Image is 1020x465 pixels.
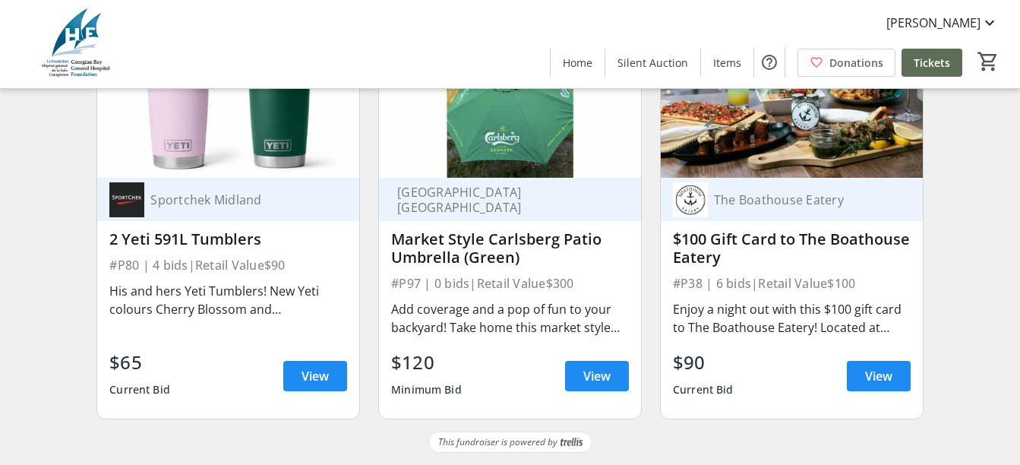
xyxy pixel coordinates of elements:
[438,435,557,449] span: This fundraiser is powered by
[673,376,734,403] div: Current Bid
[865,367,892,385] span: View
[391,300,629,337] div: Add coverage and a pop of fun to your backyard! Take home this market style large patio umbrella,...
[561,437,583,448] img: Trellis Logo
[708,192,892,207] div: The Boathouse Eatery
[302,367,329,385] span: View
[391,349,462,376] div: $120
[617,55,688,71] span: Silent Auction
[754,47,785,77] button: Help
[673,349,734,376] div: $90
[797,49,895,77] a: Donations
[391,185,611,215] div: [GEOGRAPHIC_DATA] [GEOGRAPHIC_DATA]
[583,367,611,385] span: View
[886,14,981,32] span: [PERSON_NAME]
[109,349,170,376] div: $65
[379,31,641,179] img: Market Style Carlsberg Patio Umbrella (Green)
[673,182,708,217] img: The Boathouse Eatery
[109,182,144,217] img: Sportchek Midland
[701,49,753,77] a: Items
[109,230,347,248] div: 2 Yeti 591L Tumblers
[974,48,1002,75] button: Cart
[661,31,923,179] img: $100 Gift Card to The Boathouse Eatery
[673,300,911,337] div: Enjoy a night out with this $100 gift card to The Boathouse Eatery! Located at [STREET_ADDRESS].
[9,6,144,82] img: Georgian Bay General Hospital Foundation's Logo
[902,49,962,77] a: Tickets
[605,49,700,77] a: Silent Auction
[847,361,911,391] a: View
[109,282,347,318] div: His and hers Yeti Tumblers! New Yeti colours Cherry Blossom and [GEOGRAPHIC_DATA] will be the per...
[829,55,883,71] span: Donations
[391,376,462,403] div: Minimum Bid
[391,273,629,294] div: #P97 | 0 bids | Retail Value $300
[97,31,359,179] img: 2 Yeti 591L Tumblers
[673,273,911,294] div: #P38 | 6 bids | Retail Value $100
[673,230,911,267] div: $100 Gift Card to The Boathouse Eatery
[391,230,629,267] div: Market Style Carlsberg Patio Umbrella (Green)
[563,55,592,71] span: Home
[874,11,1011,35] button: [PERSON_NAME]
[109,376,170,403] div: Current Bid
[144,192,329,207] div: Sportchek Midland
[914,55,950,71] span: Tickets
[109,255,347,276] div: #P80 | 4 bids | Retail Value $90
[551,49,605,77] a: Home
[713,55,741,71] span: Items
[565,361,629,391] a: View
[283,361,347,391] a: View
